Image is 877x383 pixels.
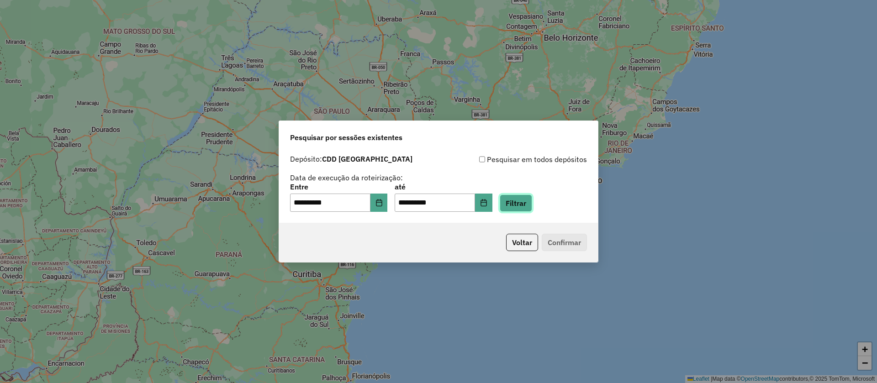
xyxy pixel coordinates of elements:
[290,172,403,183] label: Data de execução da roteirização:
[500,194,532,212] button: Filtrar
[395,181,492,192] label: até
[290,153,412,164] label: Depósito:
[506,234,538,251] button: Voltar
[290,181,387,192] label: Entre
[290,132,402,143] span: Pesquisar por sessões existentes
[322,154,412,163] strong: CDD [GEOGRAPHIC_DATA]
[370,194,388,212] button: Choose Date
[438,154,587,165] div: Pesquisar em todos depósitos
[475,194,492,212] button: Choose Date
